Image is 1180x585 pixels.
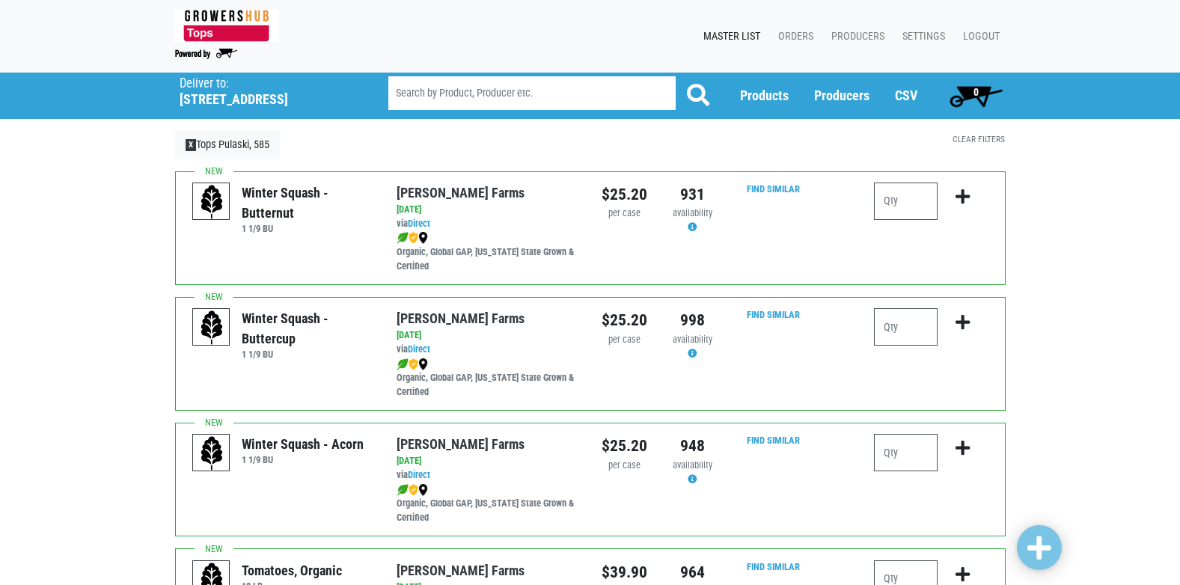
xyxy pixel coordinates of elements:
[175,131,281,159] a: XTops Pulaski, 585
[673,207,712,218] span: availability
[602,560,647,584] div: $39.90
[740,88,789,103] a: Products
[602,434,647,458] div: $25.20
[408,469,430,480] a: Direct
[180,76,350,91] p: Deliver to:
[673,459,712,471] span: availability
[242,349,374,360] h6: 1 1/9 BU
[747,309,800,320] a: Find Similar
[602,333,647,347] div: per case
[397,203,578,217] div: [DATE]
[397,454,578,468] div: [DATE]
[397,468,578,483] div: via
[397,343,578,357] div: via
[397,484,409,496] img: leaf-e5c59151409436ccce96b2ca1b28e03c.png
[180,73,361,108] span: Tops Pulaski, 585 (3830 Rome Rd, Richland, NY 13142, USA)
[193,309,230,346] img: placeholder-variety-43d6402dacf2d531de610a020419775a.svg
[602,459,647,473] div: per case
[409,358,418,370] img: safety-e55c860ca8c00a9c171001a62a92dabd.png
[408,218,430,229] a: Direct
[242,223,374,234] h6: 1 1/9 BU
[397,185,525,200] a: [PERSON_NAME] Farms
[397,310,525,326] a: [PERSON_NAME] Farms
[602,308,647,332] div: $25.20
[175,49,237,59] img: Powered by Big Wheelbarrow
[397,232,409,244] img: leaf-e5c59151409436ccce96b2ca1b28e03c.png
[895,88,917,103] a: CSV
[397,357,578,399] div: Organic, Global GAP, [US_STATE] State Grown & Certified
[819,22,890,51] a: Producers
[242,454,364,465] h6: 1 1/9 BU
[943,81,1009,111] a: 0
[388,76,676,110] input: Search by Product, Producer etc.
[242,560,342,581] div: Tomatoes, Organic
[242,183,374,223] div: Winter Squash - Butternut
[670,560,715,584] div: 964
[874,434,938,471] input: Qty
[409,484,418,496] img: safety-e55c860ca8c00a9c171001a62a92dabd.png
[766,22,819,51] a: Orders
[951,22,1006,51] a: Logout
[670,183,715,206] div: 931
[397,563,525,578] a: [PERSON_NAME] Farms
[397,217,578,231] div: via
[418,232,428,244] img: map_marker-0e94453035b3232a4d21701695807de9.png
[397,436,525,452] a: [PERSON_NAME] Farms
[973,86,979,98] span: 0
[747,561,800,572] a: Find Similar
[180,91,350,108] h5: [STREET_ADDRESS]
[397,328,578,343] div: [DATE]
[175,10,279,42] img: 279edf242af8f9d49a69d9d2afa010fb.png
[673,334,712,345] span: availability
[409,232,418,244] img: safety-e55c860ca8c00a9c171001a62a92dabd.png
[814,88,869,103] a: Producers
[397,483,578,525] div: Organic, Global GAP, [US_STATE] State Grown & Certified
[953,134,1005,144] a: Clear Filters
[418,484,428,496] img: map_marker-0e94453035b3232a4d21701695807de9.png
[874,308,938,346] input: Qty
[186,139,197,151] span: X
[408,343,430,355] a: Direct
[193,183,230,221] img: placeholder-variety-43d6402dacf2d531de610a020419775a.svg
[242,434,364,454] div: Winter Squash - Acorn
[602,206,647,221] div: per case
[418,358,428,370] img: map_marker-0e94453035b3232a4d21701695807de9.png
[890,22,951,51] a: Settings
[397,358,409,370] img: leaf-e5c59151409436ccce96b2ca1b28e03c.png
[874,183,938,220] input: Qty
[747,435,800,446] a: Find Similar
[670,434,715,458] div: 948
[747,183,800,195] a: Find Similar
[670,308,715,332] div: 998
[602,183,647,206] div: $25.20
[193,435,230,472] img: placeholder-variety-43d6402dacf2d531de610a020419775a.svg
[691,22,766,51] a: Master List
[242,308,374,349] div: Winter Squash - Buttercup
[397,231,578,274] div: Organic, Global GAP, [US_STATE] State Grown & Certified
